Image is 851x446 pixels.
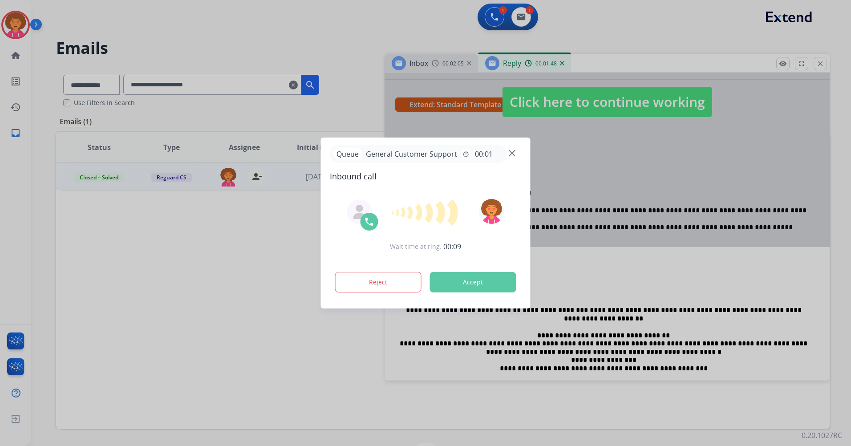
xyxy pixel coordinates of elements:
[509,150,515,157] img: close-button
[802,430,842,441] p: 0.20.1027RC
[462,150,470,158] mat-icon: timer
[333,148,362,159] p: Queue
[330,170,522,182] span: Inbound call
[430,272,516,292] button: Accept
[479,199,504,224] img: avatar
[353,205,367,219] img: agent-avatar
[364,216,375,227] img: call-icon
[475,149,493,159] span: 00:01
[390,242,442,251] span: Wait time at ring:
[362,149,461,159] span: General Customer Support
[335,272,421,292] button: Reject
[443,241,461,252] span: 00:09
